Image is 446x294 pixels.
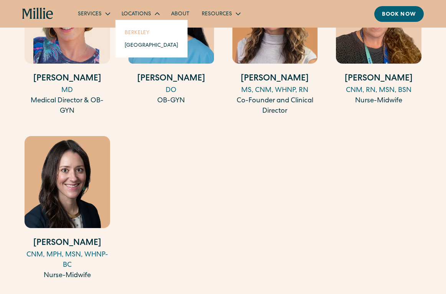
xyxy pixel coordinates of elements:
div: Services [78,10,102,18]
div: Nurse-Midwife [25,271,110,281]
div: DO [128,85,214,96]
h4: [PERSON_NAME] [336,73,421,85]
div: Book now [382,11,416,19]
h4: [PERSON_NAME] [25,73,110,85]
div: Locations [122,10,151,18]
div: Medical Director & OB-GYN [25,96,110,117]
a: [GEOGRAPHIC_DATA] [118,39,184,51]
h4: [PERSON_NAME] [25,237,110,250]
h4: [PERSON_NAME] [128,73,214,85]
nav: Locations [115,20,188,57]
div: MS, CNM, WHNP, RN [232,85,318,96]
a: Book now [374,6,424,22]
div: Resources [196,7,246,20]
div: OB-GYN [128,96,214,106]
a: home [22,8,53,20]
div: MD [25,85,110,96]
div: Co-Founder and Clinical Director [232,96,318,117]
a: About [165,7,196,20]
div: Nurse-Midwife [336,96,421,106]
div: Locations [115,7,165,20]
div: Services [72,7,115,20]
div: CNM, MPH, MSN, WHNP-BC [25,250,110,271]
a: [PERSON_NAME]CNM, MPH, MSN, WHNP-BCNurse-Midwife [25,136,110,281]
a: Berkeley [118,26,184,39]
h4: [PERSON_NAME] [232,73,318,85]
div: CNM, RN, MSN, BSN [336,85,421,96]
div: Resources [202,10,232,18]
